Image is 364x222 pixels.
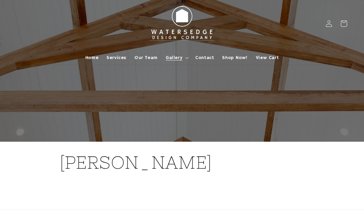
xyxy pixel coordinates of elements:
[134,55,158,61] span: Our Team
[60,151,304,174] h1: [PERSON_NAME]
[252,51,283,65] a: View Cart
[102,51,130,65] a: Services
[85,55,98,61] span: Home
[166,55,182,61] span: Gallery
[130,51,162,65] a: Our Team
[145,3,219,45] img: Watersedge Design Co
[191,51,218,65] a: Contact
[222,55,247,61] span: Shop Now!
[162,51,191,65] summary: Gallery
[195,55,214,61] span: Contact
[256,55,279,61] span: View Cart
[81,51,102,65] a: Home
[107,55,126,61] span: Services
[218,51,251,65] a: Shop Now!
